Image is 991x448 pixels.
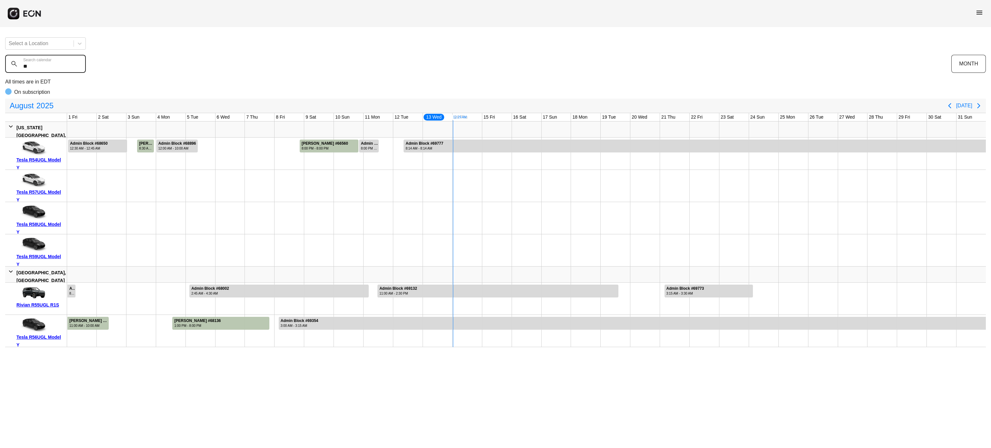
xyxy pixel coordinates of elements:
[6,99,57,112] button: August2025
[68,138,127,152] div: Rented for 2 days by Admin Block Current status is rental
[139,146,153,151] div: 8:30 AM - 10:30 PM
[245,113,259,121] div: 7 Thu
[542,113,558,121] div: 17 Sun
[16,220,65,236] div: Tesla R58UGL Model Y
[16,237,49,253] img: car
[299,138,359,152] div: Rented for 2 days by Michael Caputo Current status is completed
[379,286,417,291] div: Admin Block #69132
[364,113,381,121] div: 11 Mon
[69,318,108,323] div: [PERSON_NAME] #65257
[191,291,229,296] div: 2:45 AM - 4:30 AM
[719,113,735,121] div: 23 Sat
[690,113,704,121] div: 22 Fri
[8,99,35,112] span: August
[379,291,417,296] div: 11:00 AM - 2:30 PM
[69,291,75,296] div: 8:15 PM - 7:00 AM
[35,99,55,112] span: 2025
[139,141,153,146] div: [PERSON_NAME] #68606
[749,113,766,121] div: 24 Sun
[215,113,231,121] div: 6 Wed
[956,100,972,112] button: [DATE]
[660,113,676,121] div: 21 Thu
[16,204,49,220] img: car
[67,283,76,297] div: Rented for 10 days by Admin Block Current status is rental
[278,315,986,330] div: Rented for 28 days by Admin Block Current status is rental
[405,146,443,151] div: 8:14 AM - 8:14 AM
[70,141,108,146] div: Admin Block #68650
[512,113,527,121] div: 16 Sat
[16,140,49,156] img: car
[808,113,825,121] div: 26 Tue
[5,78,986,86] p: All times are in EDT
[482,113,496,121] div: 15 Fri
[275,113,286,121] div: 8 Fri
[976,9,983,16] span: menu
[571,113,589,121] div: 18 Mon
[361,146,378,151] div: 8:00 PM - 12:30 PM
[956,113,973,121] div: 31 Sun
[423,113,445,121] div: 13 Wed
[70,146,108,151] div: 12:30 AM - 12:45 AM
[281,318,318,323] div: Admin Block #69354
[453,113,469,121] div: 14 Thu
[158,146,196,151] div: 12:00 AM - 10:00 AM
[23,57,51,63] label: Search calendar
[302,141,348,146] div: [PERSON_NAME] #66560
[16,301,65,309] div: Rivian R55UGL R1S
[359,138,379,152] div: Rented for 1 days by Admin Block Current status is rental
[16,156,65,171] div: Tesla R54UGL Model Y
[16,253,65,268] div: Tesla R59UGL Model Y
[97,113,110,121] div: 2 Sat
[334,113,351,121] div: 10 Sun
[281,323,318,328] div: 3:00 AM - 3:15 AM
[14,88,50,96] p: On subscription
[69,323,108,328] div: 11:00 AM - 10:00 AM
[927,113,942,121] div: 30 Sat
[16,188,65,204] div: Tesla R57UGL Model Y
[838,113,856,121] div: 27 Wed
[943,99,956,112] button: Previous page
[16,285,49,301] img: car
[972,99,985,112] button: Next page
[174,318,221,323] div: [PERSON_NAME] #68136
[16,172,49,188] img: car
[601,113,617,121] div: 19 Tue
[189,283,369,297] div: Rented for 7 days by Admin Block Current status is rental
[67,315,109,330] div: Rented for 3 days by Jasmine Yanney Current status is completed
[666,286,704,291] div: Admin Block #69773
[403,138,986,152] div: Rented for 142 days by Admin Block Current status is rental
[666,291,704,296] div: 3:15 AM - 3:30 AM
[405,141,443,146] div: Admin Block #69777
[779,113,796,121] div: 25 Mon
[137,138,154,152] div: Rented for 1 days by clara kydrebenburg Current status is completed
[69,286,75,291] div: Admin Block #66169
[302,146,348,151] div: 8:00 PM - 8:00 PM
[951,55,986,73] button: MONTH
[16,317,49,333] img: car
[664,283,754,297] div: Rented for 3 days by Admin Block Current status is rental
[172,315,270,330] div: Rented for 4 days by Ramon Yera Current status is completed
[377,283,619,297] div: Rented for 9 days by Admin Block Current status is rental
[393,113,410,121] div: 12 Tue
[186,113,200,121] div: 5 Tue
[630,113,648,121] div: 20 Wed
[897,113,911,121] div: 29 Fri
[867,113,884,121] div: 28 Thu
[16,124,66,147] div: [US_STATE][GEOGRAPHIC_DATA], [GEOGRAPHIC_DATA]
[158,141,196,146] div: Admin Block #68896
[361,141,378,146] div: Admin Block #69650
[191,286,229,291] div: Admin Block #68002
[16,333,65,349] div: Tesla R56UGL Model Y
[156,113,171,121] div: 4 Mon
[304,113,317,121] div: 9 Sat
[16,269,66,284] div: [GEOGRAPHIC_DATA], [GEOGRAPHIC_DATA]
[126,113,141,121] div: 3 Sun
[174,323,221,328] div: 1:00 PM - 8:00 PM
[156,138,198,152] div: Rented for 2 days by Admin Block Current status is rental
[67,113,79,121] div: 1 Fri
